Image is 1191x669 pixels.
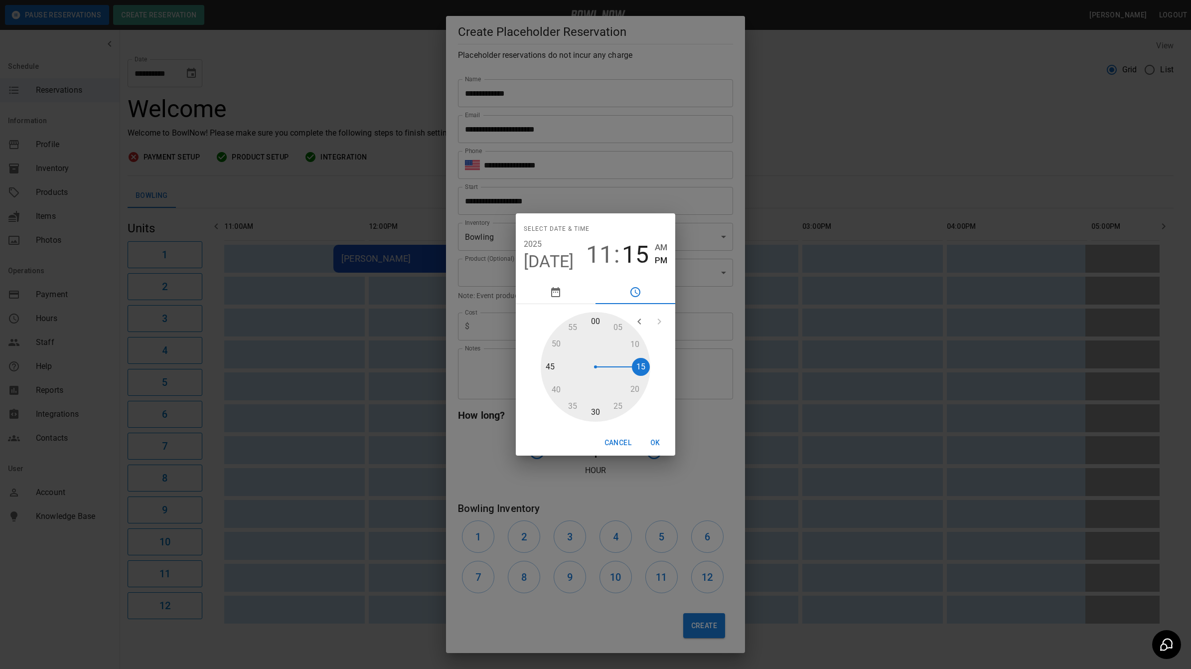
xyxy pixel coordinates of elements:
[524,237,542,251] button: 2025
[600,434,635,452] button: Cancel
[586,241,613,269] button: 11
[516,280,595,304] button: pick date
[639,434,671,452] button: OK
[614,241,620,269] span: :
[655,241,667,254] button: AM
[622,241,649,269] button: 15
[524,221,590,237] span: Select date & time
[524,251,574,272] button: [DATE]
[655,254,667,267] button: PM
[629,312,649,332] button: open previous view
[595,280,675,304] button: pick time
